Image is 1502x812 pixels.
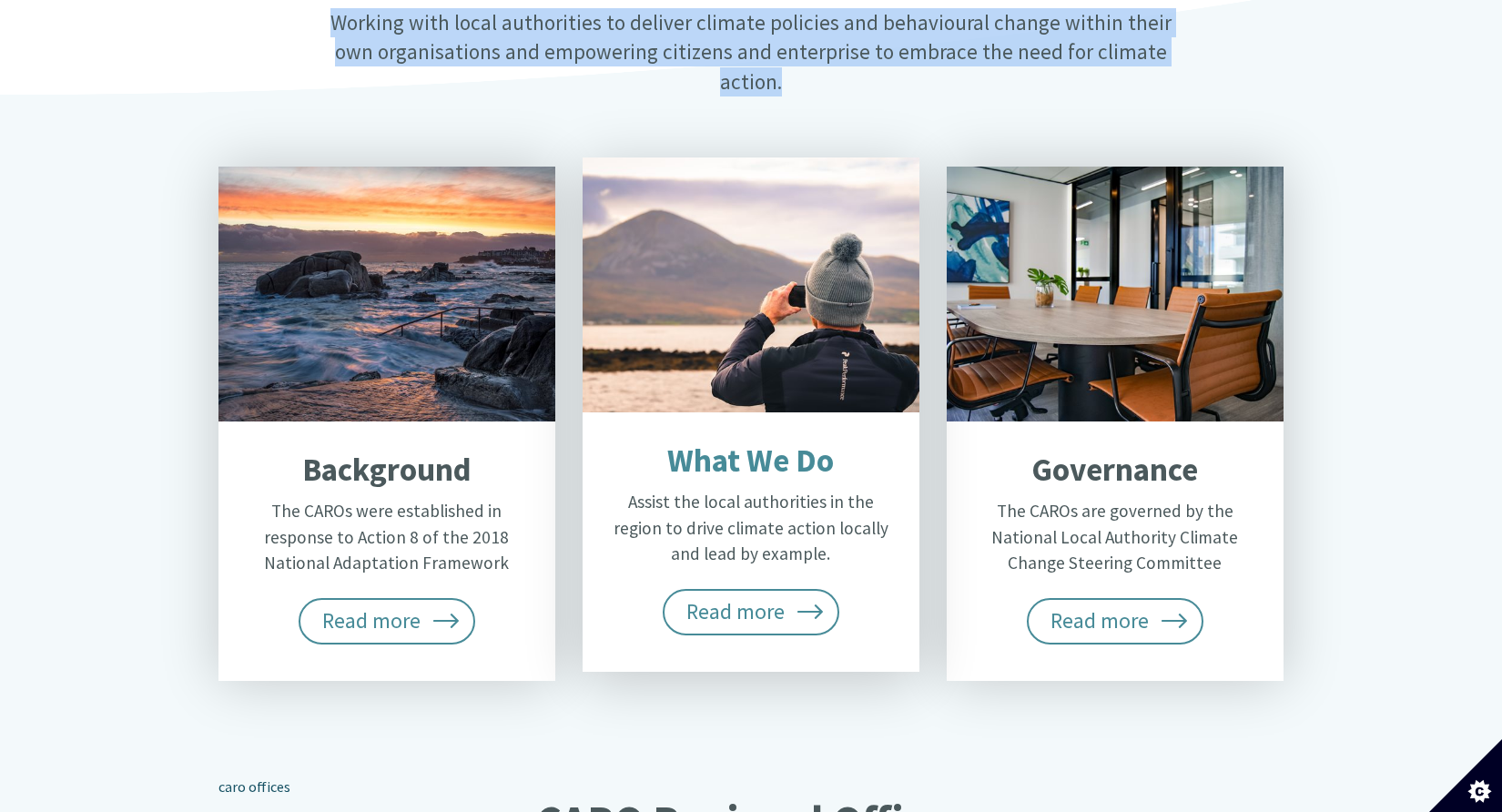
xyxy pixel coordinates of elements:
h2: What We Do [609,442,893,480]
a: Background The CAROs were established in response to Action 8 of the 2018 National Adaptation Fra... [218,167,555,681]
span: Read more [299,598,475,644]
button: Set cookie preferences [1429,739,1502,812]
a: What We Do Assist the local authorities in the region to drive climate action locally and lead by... [583,157,919,672]
span: Read more [1027,598,1203,644]
h2: Governance [973,451,1257,489]
p: Assist the local authorities in the region to drive climate action locally and lead by example. [609,489,893,567]
p: The CAROs are governed by the National Local Authority Climate Change Steering Committee [973,498,1257,576]
a: caro offices [218,777,290,796]
p: Working with local authorities to deliver climate policies and behavioural change within their ow... [310,8,1192,96]
span: Read more [663,589,839,634]
h2: Background [245,451,529,489]
p: The CAROs were established in response to Action 8 of the 2018 National Adaptation Framework [245,498,529,576]
a: Governance The CAROs are governed by the National Local Authority Climate Change Steering Committ... [947,167,1284,681]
